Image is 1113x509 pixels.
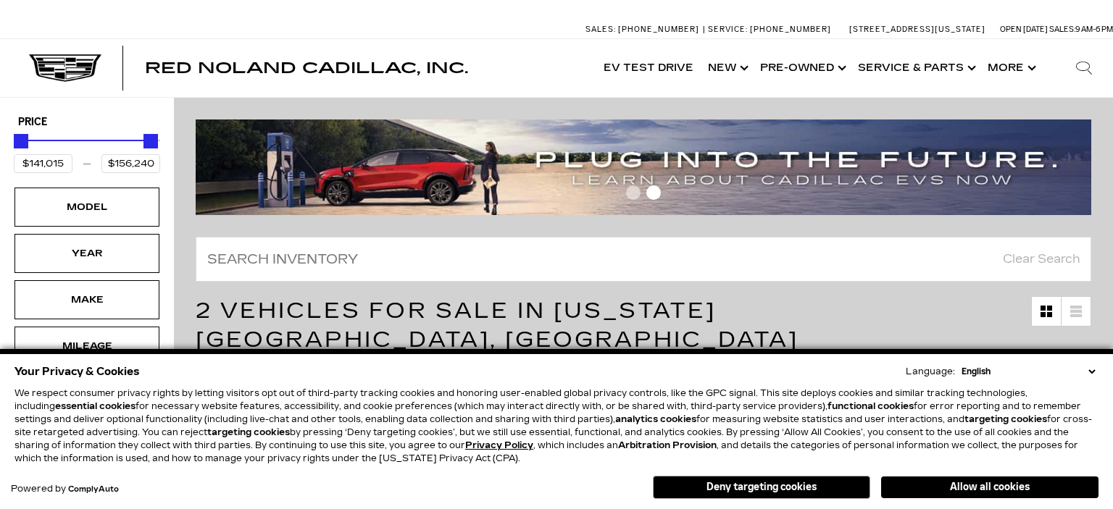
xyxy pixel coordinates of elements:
img: Cadillac Dark Logo with Cadillac White Text [29,54,101,82]
div: Make [51,292,123,308]
strong: essential cookies [55,401,136,411]
button: Deny targeting cookies [653,476,870,499]
span: Your Privacy & Cookies [14,361,140,382]
span: Open [DATE] [1000,25,1048,34]
div: Mileage [51,338,123,354]
span: Red Noland Cadillac, Inc. [145,59,468,77]
strong: Arbitration Provision [618,440,717,450]
a: Sales: [PHONE_NUMBER] [585,25,703,33]
input: Maximum [101,154,160,173]
strong: targeting cookies [207,427,290,437]
div: MakeMake [14,280,159,319]
a: New [701,39,753,97]
strong: targeting cookies [964,414,1047,424]
span: Go to slide 2 [646,185,661,200]
a: Privacy Policy [465,440,533,450]
a: EV Test Drive [596,39,701,97]
a: Pre-Owned [753,39,851,97]
span: Go to slide 1 [626,185,641,200]
select: Language Select [958,365,1099,378]
div: Year [51,245,123,261]
div: Maximum Price [143,134,158,148]
a: Service: [PHONE_NUMBER] [703,25,835,33]
span: 9 AM-6 PM [1075,25,1113,34]
h5: Price [18,116,156,129]
a: ComplyAuto [68,485,119,494]
input: Search Inventory [196,237,1091,282]
div: Model [51,199,123,215]
div: Powered by [11,484,119,494]
button: Allow all cookies [881,476,1099,498]
div: ModelModel [14,188,159,227]
a: [STREET_ADDRESS][US_STATE] [849,25,985,34]
img: ev-blog-post-banners4 [196,119,1091,215]
div: Language: [906,367,955,376]
span: [PHONE_NUMBER] [750,25,831,34]
input: Minimum [14,154,72,173]
span: 2 Vehicles for Sale in [US_STATE][GEOGRAPHIC_DATA], [GEOGRAPHIC_DATA] [196,298,799,353]
div: MileageMileage [14,327,159,366]
div: YearYear [14,234,159,273]
strong: analytics cookies [615,414,696,424]
a: Red Noland Cadillac, Inc. [145,61,468,75]
div: Price [14,129,160,173]
strong: functional cookies [828,401,914,411]
a: Service & Parts [851,39,980,97]
span: Sales: [1049,25,1075,34]
div: Minimum Price [14,134,28,148]
span: Sales: [585,25,616,34]
span: [PHONE_NUMBER] [618,25,699,34]
span: Service: [708,25,748,34]
p: We respect consumer privacy rights by letting visitors opt out of third-party tracking cookies an... [14,387,1099,465]
button: More [980,39,1041,97]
